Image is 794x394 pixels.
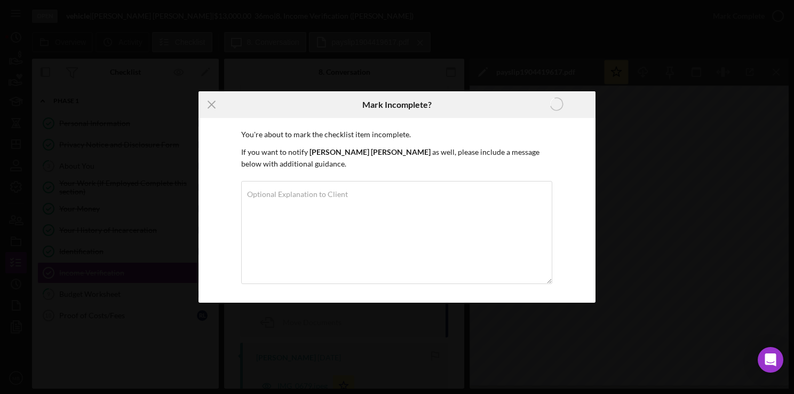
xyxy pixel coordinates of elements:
h6: Mark Incomplete? [362,100,432,109]
b: [PERSON_NAME] [PERSON_NAME] [309,147,431,156]
div: Open Intercom Messenger [758,347,783,373]
label: Optional Explanation to Client [247,190,348,199]
button: Marking Incomplete [518,94,595,115]
p: You're about to mark the checklist item incomplete. [241,129,553,140]
p: If you want to notify as well, please include a message below with additional guidance. [241,146,553,170]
